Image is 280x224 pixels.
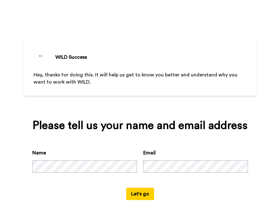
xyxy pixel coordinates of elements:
[32,119,248,132] div: Please tell us your name and email address
[143,149,156,157] label: Email
[126,188,154,200] button: Let's go
[34,72,239,85] span: Hey, thanks for doing this. It will help us get to know you better and understand why you want to...
[55,53,87,61] div: WILD Success
[32,149,46,157] label: Name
